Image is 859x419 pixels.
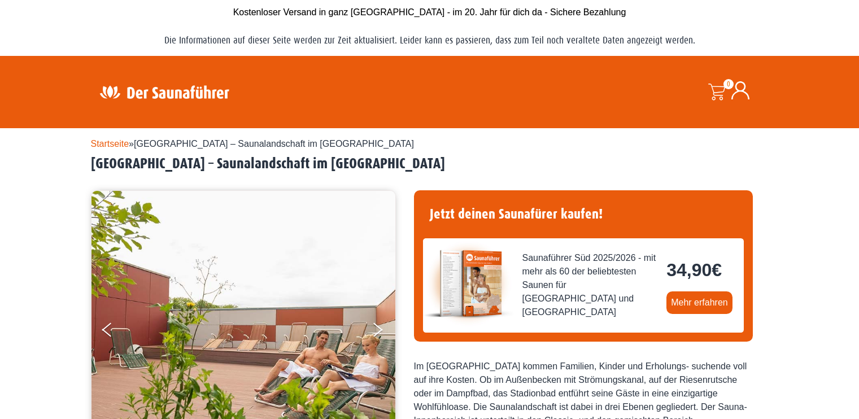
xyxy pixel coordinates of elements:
[91,30,769,50] p: Die Informationen auf dieser Seite werden zur Zeit aktualisiert. Leider kann es passieren, dass z...
[91,139,129,149] a: Startseite
[91,139,414,149] span: »
[723,79,734,89] span: 0
[371,318,399,346] button: Next
[712,260,722,280] span: €
[91,155,769,173] h2: [GEOGRAPHIC_DATA] – Saunalandschaft im [GEOGRAPHIC_DATA]
[102,318,130,346] button: Previous
[666,291,732,314] a: Mehr erfahren
[233,7,626,17] span: Kostenloser Versand in ganz [GEOGRAPHIC_DATA] - im 20. Jahr für dich da - Sichere Bezahlung
[423,199,744,229] h4: Jetzt deinen Saunafürer kaufen!
[423,238,513,329] img: der-saunafuehrer-2025-sued.jpg
[134,139,414,149] span: [GEOGRAPHIC_DATA] – Saunalandschaft im [GEOGRAPHIC_DATA]
[666,260,722,280] bdi: 34,90
[522,251,658,319] span: Saunaführer Süd 2025/2026 - mit mehr als 60 der beliebtesten Saunen für [GEOGRAPHIC_DATA] und [GE...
